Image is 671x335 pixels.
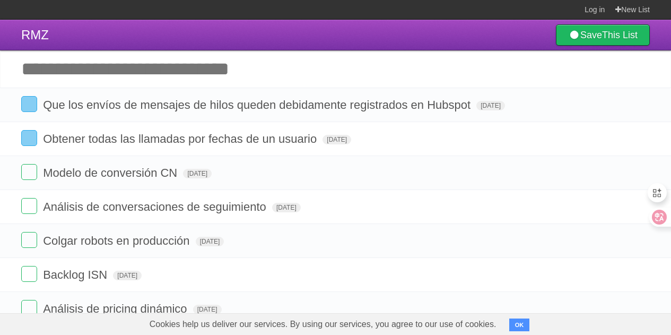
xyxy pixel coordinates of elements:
label: Done [21,130,37,146]
span: Análisis de pricing dinámico [43,302,189,315]
span: [DATE] [196,237,224,246]
span: [DATE] [323,135,351,144]
label: Done [21,300,37,316]
span: Análisis de conversaciones de seguimiento [43,200,269,213]
span: Obtener todas las llamadas por fechas de un usuario [43,132,319,145]
label: Done [21,164,37,180]
span: [DATE] [476,101,505,110]
span: RMZ [21,28,49,42]
span: [DATE] [272,203,301,212]
a: SaveThis List [556,24,650,46]
span: Que los envíos de mensajes de hilos queden debidamente registrados en Hubspot [43,98,473,111]
label: Done [21,266,37,282]
label: Done [21,198,37,214]
span: Modelo de conversión CN [43,166,180,179]
span: [DATE] [193,305,222,314]
span: Cookies help us deliver our services. By using our services, you agree to our use of cookies. [139,314,507,335]
span: Backlog ISN [43,268,110,281]
button: OK [509,319,530,331]
label: Done [21,232,37,248]
label: Done [21,96,37,112]
span: [DATE] [113,271,142,280]
span: [DATE] [183,169,212,178]
span: Colgar robots en producción [43,234,192,247]
b: This List [602,30,638,40]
